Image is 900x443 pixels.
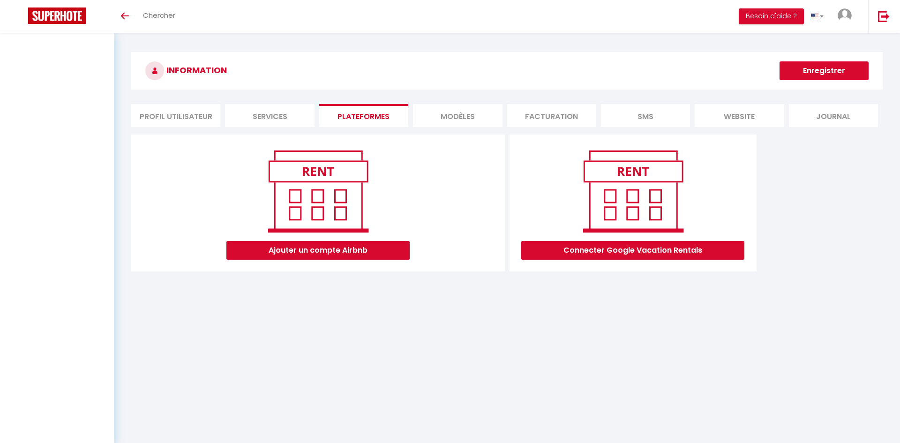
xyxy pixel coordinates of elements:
[789,104,878,127] li: Journal
[28,8,86,24] img: Super Booking
[507,104,596,127] li: Facturation
[878,10,890,22] img: logout
[739,8,804,24] button: Besoin d'aide ?
[319,104,408,127] li: Plateformes
[838,8,852,23] img: ...
[131,52,883,90] h3: INFORMATION
[413,104,502,127] li: MODÈLES
[258,146,378,236] img: rent.png
[225,104,314,127] li: Services
[780,61,869,80] button: Enregistrer
[601,104,690,127] li: SMS
[521,241,744,260] button: Connecter Google Vacation Rentals
[695,104,784,127] li: website
[143,10,175,20] span: Chercher
[573,146,693,236] img: rent.png
[226,241,410,260] button: Ajouter un compte Airbnb
[131,104,220,127] li: Profil Utilisateur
